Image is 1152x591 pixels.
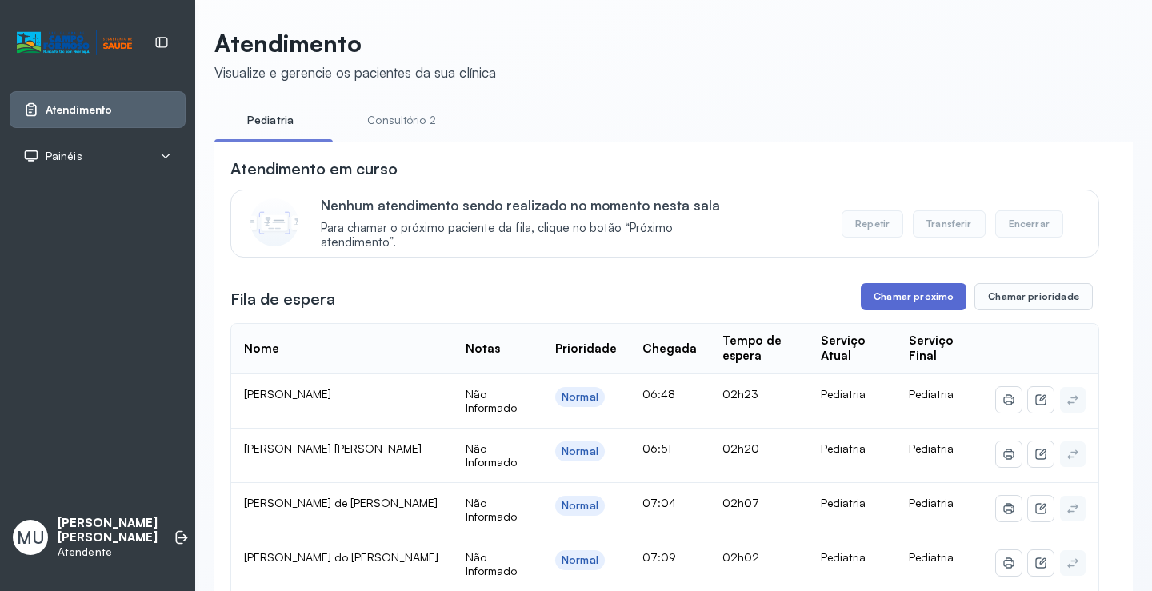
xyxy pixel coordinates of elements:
span: [PERSON_NAME] [PERSON_NAME] [244,441,422,455]
div: Prioridade [555,341,617,357]
h3: Fila de espera [230,288,335,310]
a: Atendimento [23,102,172,118]
a: Pediatria [214,107,326,134]
span: 02h07 [722,496,759,509]
span: Não Informado [466,550,517,578]
span: [PERSON_NAME] do [PERSON_NAME] [244,550,438,564]
span: [PERSON_NAME] de [PERSON_NAME] [244,496,438,509]
p: Atendente [58,545,158,559]
span: Não Informado [466,496,517,524]
button: Chamar prioridade [974,283,1093,310]
span: Painéis [46,150,82,163]
img: Imagem de CalloutCard [250,198,298,246]
div: Visualize e gerencie os pacientes da sua clínica [214,64,496,81]
span: Pediatria [909,550,954,564]
div: Serviço Final [909,333,970,364]
p: Nenhum atendimento sendo realizado no momento nesta sala [321,197,744,214]
div: Chegada [642,341,697,357]
div: Normal [562,499,598,513]
img: Logotipo do estabelecimento [17,30,132,56]
span: [PERSON_NAME] [244,387,331,401]
span: 02h02 [722,550,759,564]
div: Nome [244,341,279,357]
button: Repetir [842,210,903,238]
div: Serviço Atual [821,333,883,364]
span: Pediatria [909,496,954,509]
div: Pediatria [821,550,883,565]
h3: Atendimento em curso [230,158,398,180]
div: Pediatria [821,387,883,401]
span: Não Informado [466,441,517,469]
div: Pediatria [821,441,883,456]
button: Encerrar [995,210,1063,238]
div: Pediatria [821,496,883,510]
span: 06:51 [642,441,671,455]
p: [PERSON_NAME] [PERSON_NAME] [58,516,158,546]
div: Normal [562,553,598,567]
div: Normal [562,390,598,404]
a: Consultório 2 [346,107,458,134]
span: Pediatria [909,387,954,401]
span: Atendimento [46,103,112,117]
span: 06:48 [642,387,675,401]
div: Normal [562,445,598,458]
span: 02h23 [722,387,758,401]
span: Pediatria [909,441,954,455]
span: 07:09 [642,550,676,564]
span: 02h20 [722,441,759,455]
span: Para chamar o próximo paciente da fila, clique no botão “Próximo atendimento”. [321,221,744,251]
button: Transferir [913,210,986,238]
div: Tempo de espera [722,333,795,364]
div: Notas [466,341,500,357]
span: Não Informado [466,387,517,415]
span: 07:04 [642,496,676,509]
p: Atendimento [214,29,496,58]
button: Chamar próximo [861,283,966,310]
